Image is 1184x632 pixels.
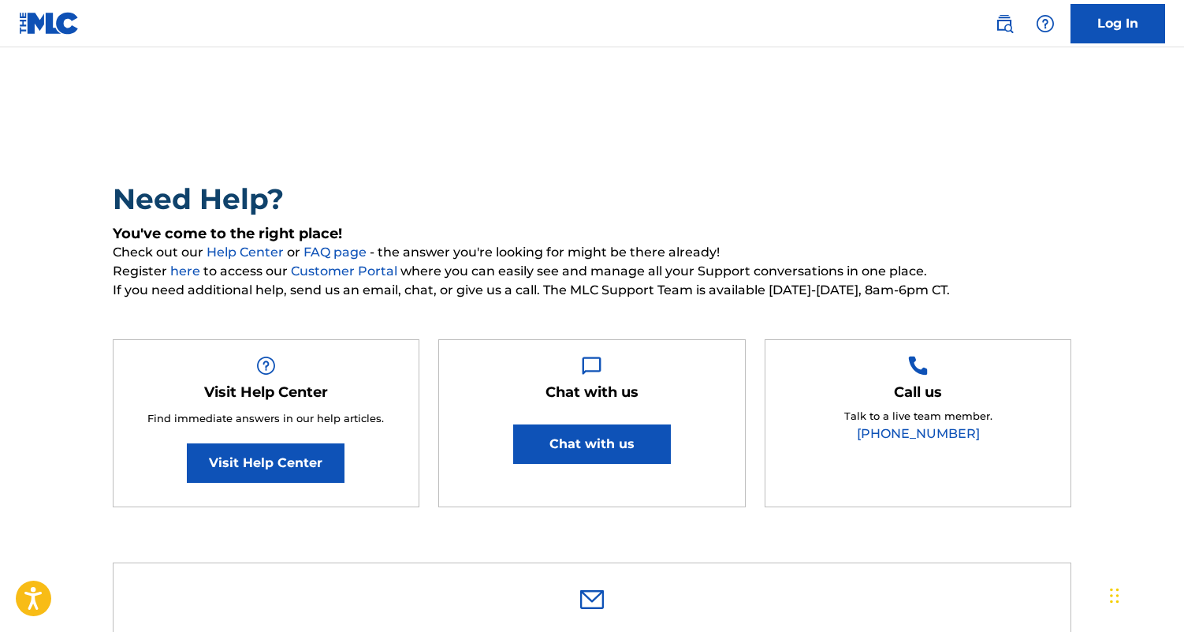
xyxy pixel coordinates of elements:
[989,8,1020,39] a: Public Search
[1110,572,1119,619] div: Drag
[187,443,344,483] a: Visit Help Center
[113,181,1072,217] h2: Need Help?
[1036,14,1055,33] img: help
[113,281,1072,300] span: If you need additional help, send us an email, chat, or give us a call. The MLC Support Team is a...
[113,243,1072,262] span: Check out our or - the answer you're looking for might be there already!
[147,412,384,424] span: Find immediate answers in our help articles.
[513,424,671,464] button: Chat with us
[256,356,276,376] img: Help Box Image
[844,409,992,424] p: Talk to a live team member.
[857,426,980,441] a: [PHONE_NUMBER]
[1029,8,1061,39] div: Help
[204,383,328,402] h5: Visit Help Center
[582,356,601,376] img: Help Box Image
[291,264,400,279] a: Customer Portal
[894,383,942,402] h5: Call us
[995,14,1014,33] img: search
[545,383,639,402] h5: Chat with us
[113,262,1072,281] span: Register to access our where you can easily see and manage all your Support conversations in one ...
[207,245,287,260] a: Help Center
[580,590,604,609] img: 0ff00501b51b535a1dc6.svg
[908,356,928,376] img: Help Box Image
[303,245,370,260] a: FAQ page
[1070,4,1165,43] a: Log In
[19,12,80,35] img: MLC Logo
[113,225,1072,243] h5: You've come to the right place!
[170,264,203,279] a: here
[1105,556,1184,632] iframe: Chat Widget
